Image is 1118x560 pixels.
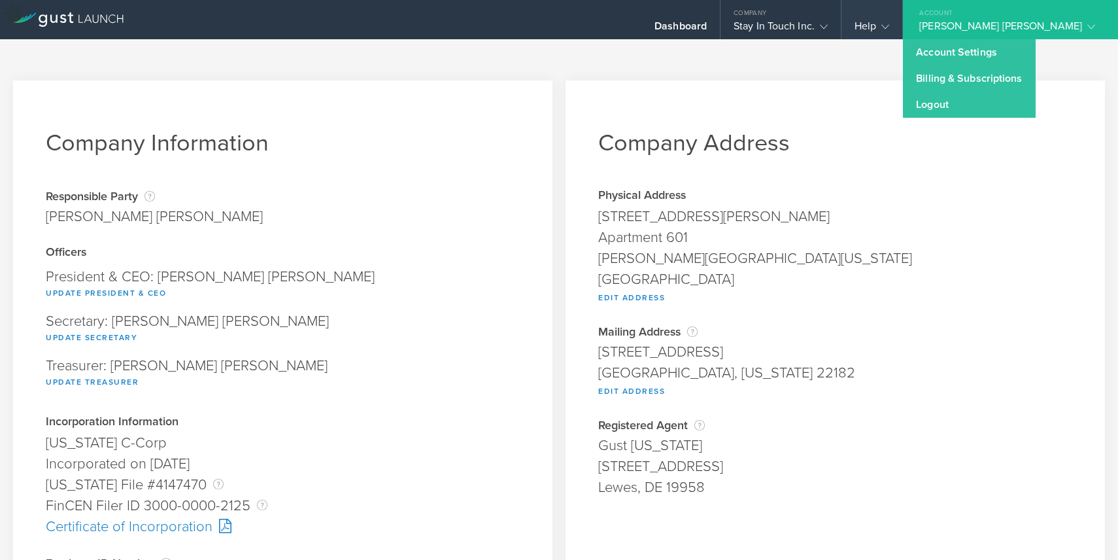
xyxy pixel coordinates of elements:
div: [PERSON_NAME] [PERSON_NAME] [46,206,263,227]
div: President & CEO: [PERSON_NAME] [PERSON_NAME] [46,263,520,307]
div: Lewes, DE 19958 [598,477,1072,498]
div: Help [855,20,889,39]
button: Update President & CEO [46,285,166,301]
div: Officers [46,247,520,260]
div: Dashboard [654,20,707,39]
div: [US_STATE] C-Corp [46,432,520,453]
button: Edit Address [598,383,665,399]
div: [STREET_ADDRESS][PERSON_NAME] [598,206,1072,227]
div: [GEOGRAPHIC_DATA], [US_STATE] 22182 [598,362,1072,383]
div: Incorporation Information [46,416,520,429]
div: [GEOGRAPHIC_DATA] [598,269,1072,290]
div: Certificate of Incorporation [46,516,520,537]
div: Secretary: [PERSON_NAME] [PERSON_NAME] [46,307,520,352]
div: Stay In Touch Inc. [734,20,828,39]
div: Gust [US_STATE] [598,435,1072,456]
div: [PERSON_NAME][GEOGRAPHIC_DATA][US_STATE] [598,248,1072,269]
div: Mailing Address [598,325,1072,338]
div: [US_STATE] File #4147470 [46,474,520,495]
div: Responsible Party [46,190,263,203]
div: [PERSON_NAME] [PERSON_NAME] [919,20,1095,39]
button: Edit Address [598,290,665,306]
div: FinCEN Filer ID 3000-0000-2125 [46,495,520,516]
h1: Company Information [46,129,520,157]
h1: Company Address [598,129,1072,157]
div: Apartment 601 [598,227,1072,248]
div: [STREET_ADDRESS] [598,456,1072,477]
div: [STREET_ADDRESS] [598,341,1072,362]
button: Update Treasurer [46,374,139,390]
button: Update Secretary [46,330,137,345]
div: Treasurer: [PERSON_NAME] [PERSON_NAME] [46,352,520,396]
div: Registered Agent [598,419,1072,432]
div: Incorporated on [DATE] [46,453,520,474]
div: Physical Address [598,190,1072,203]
